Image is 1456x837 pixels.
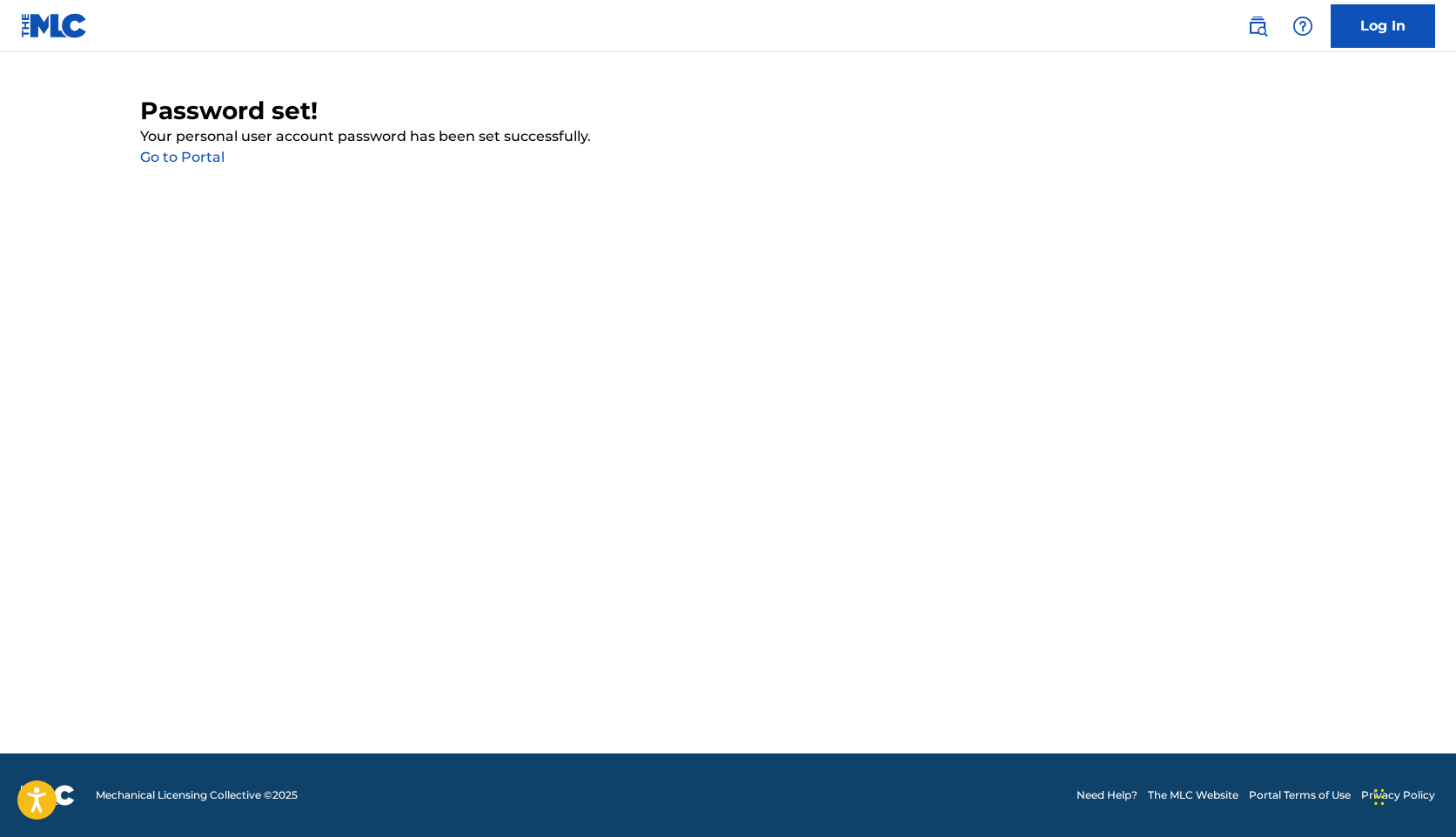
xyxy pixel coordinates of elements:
[140,149,225,165] a: Go to Portal
[1374,771,1385,823] div: Drag
[1249,787,1351,803] a: Portal Terms of Use
[1148,787,1238,803] a: The MLC Website
[1369,753,1456,837] iframe: Chat Widget
[1361,787,1435,803] a: Privacy Policy
[140,126,1317,147] p: Your personal user account password has been set successfully.
[1247,16,1268,37] img: search
[1292,16,1313,37] img: help
[21,13,88,38] img: MLC Logo
[1285,9,1320,44] div: Help
[1240,9,1275,44] a: Public Search
[1077,787,1137,803] a: Need Help?
[21,785,75,806] img: logo
[140,96,1317,126] h3: Password set!
[1331,4,1435,48] a: Log In
[96,787,298,803] span: Mechanical Licensing Collective © 2025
